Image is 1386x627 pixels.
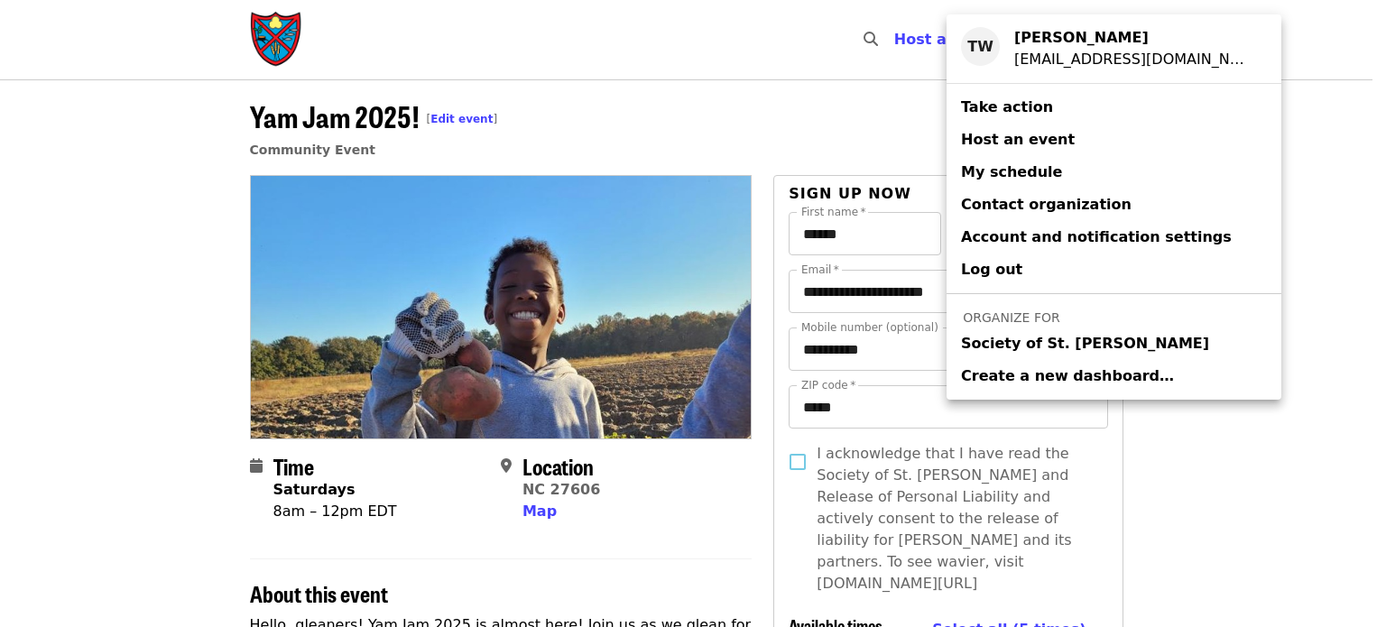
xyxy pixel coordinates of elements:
[961,228,1232,245] span: Account and notification settings
[947,124,1281,156] a: Host an event
[961,98,1053,115] span: Take action
[963,310,1059,325] span: Organize for
[1014,29,1149,46] strong: [PERSON_NAME]
[1014,27,1252,49] div: Taylor Wolfe
[961,261,1022,278] span: Log out
[1014,49,1252,70] div: nc-glean@endhunger.org
[961,163,1062,180] span: My schedule
[947,189,1281,221] a: Contact organization
[947,327,1281,360] a: Society of St. [PERSON_NAME]
[961,27,1000,66] div: TW
[947,91,1281,124] a: Take action
[947,22,1281,76] a: TW[PERSON_NAME][EMAIL_ADDRESS][DOMAIN_NAME]
[947,254,1281,286] a: Log out
[947,221,1281,254] a: Account and notification settings
[961,196,1132,213] span: Contact organization
[961,131,1075,148] span: Host an event
[947,360,1281,392] a: Create a new dashboard…
[961,333,1209,355] span: Society of St. [PERSON_NAME]
[947,156,1281,189] a: My schedule
[961,367,1174,384] span: Create a new dashboard…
